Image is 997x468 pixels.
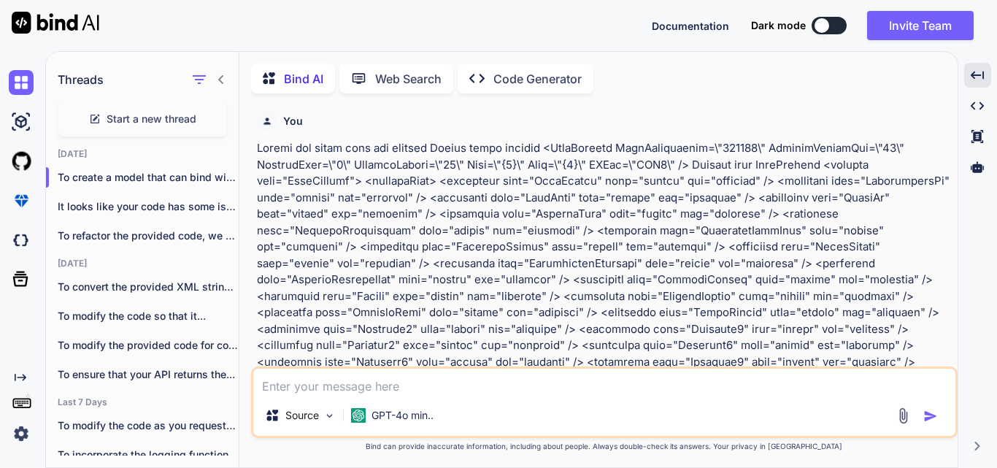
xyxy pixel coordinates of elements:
[107,112,196,126] span: Start a new thread
[58,418,239,433] p: To modify the code as you requested,...
[895,407,912,424] img: attachment
[351,408,366,423] img: GPT-4o mini
[58,71,104,88] h1: Threads
[12,12,99,34] img: Bind AI
[9,228,34,253] img: darkCloudIdeIcon
[923,409,938,423] img: icon
[251,441,958,452] p: Bind can provide inaccurate information, including about people. Always double-check its answers....
[372,408,434,423] p: GPT-4o min..
[284,70,323,88] p: Bind AI
[58,367,239,382] p: To ensure that your API returns the...
[58,229,239,243] p: To refactor the provided code, we will e...
[9,110,34,134] img: ai-studio
[9,421,34,446] img: settings
[283,114,303,128] h6: You
[285,408,319,423] p: Source
[58,170,239,185] p: To create a model that can bind with the...
[58,309,239,323] p: To modify the code so that it...
[58,448,239,462] p: To incorporate the logging functionality into your...
[46,396,239,408] h2: Last 7 Days
[652,18,729,34] button: Documentation
[58,280,239,294] p: To convert the provided XML string into...
[58,338,239,353] p: To modify the provided code for compatibility...
[9,149,34,174] img: githubLight
[375,70,442,88] p: Web Search
[58,199,239,214] p: It looks like your code has some issues ...
[751,18,806,33] span: Dark mode
[9,188,34,213] img: premium
[46,148,239,160] h2: [DATE]
[9,70,34,95] img: chat
[867,11,974,40] button: Invite Team
[46,258,239,269] h2: [DATE]
[652,20,729,32] span: Documentation
[323,410,336,422] img: Pick Models
[493,70,582,88] p: Code Generator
